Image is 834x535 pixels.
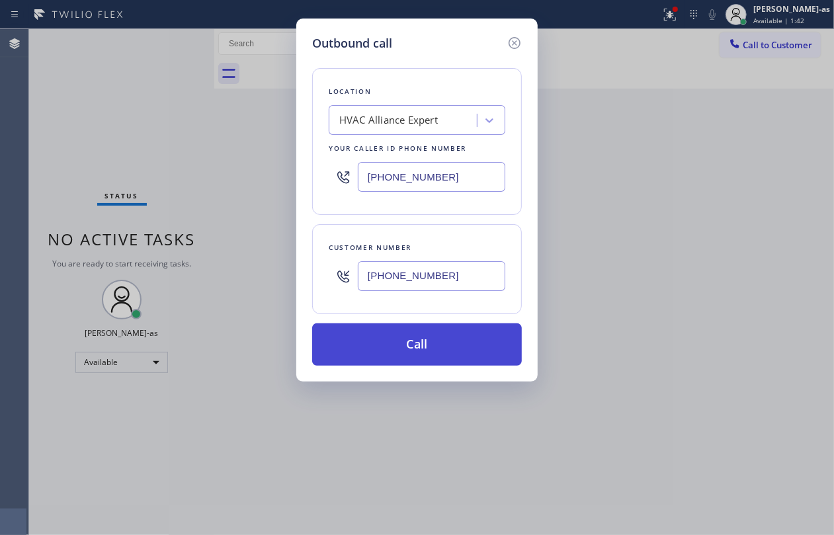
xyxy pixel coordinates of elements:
input: (123) 456-7890 [358,261,505,291]
h5: Outbound call [312,34,392,52]
input: (123) 456-7890 [358,162,505,192]
button: Call [312,323,522,366]
div: HVAC Alliance Expert [339,113,438,128]
div: Your caller id phone number [329,142,505,155]
div: Customer number [329,241,505,255]
div: Location [329,85,505,99]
